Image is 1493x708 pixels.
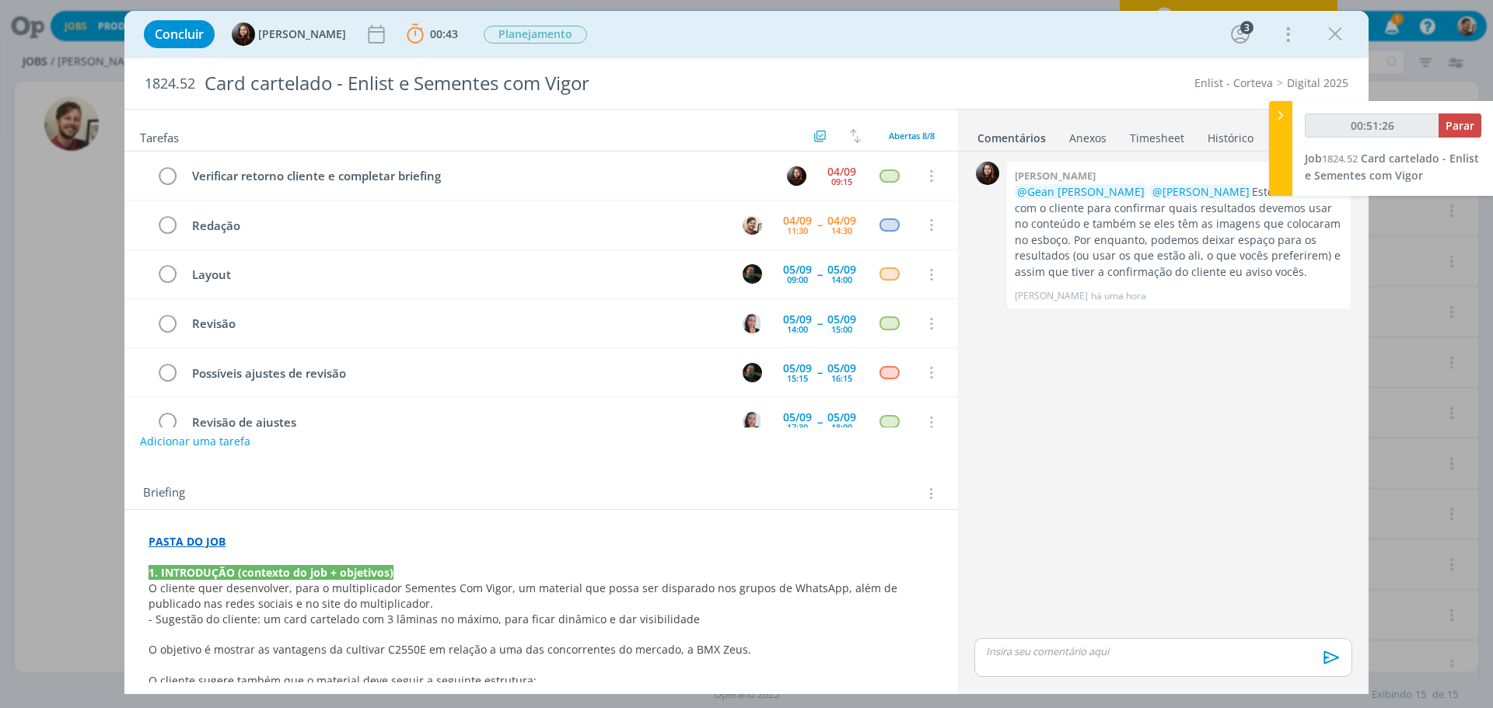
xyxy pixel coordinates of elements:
img: C [743,314,762,333]
button: Adicionar uma tarefa [139,427,251,455]
div: 18:00 [831,423,852,431]
img: E [976,162,999,185]
span: Concluir [155,28,204,40]
span: @Gean [PERSON_NAME] [1017,184,1145,199]
div: 15:15 [787,374,808,382]
span: @[PERSON_NAME] [1152,184,1250,199]
div: 09:15 [831,177,852,186]
span: Planejamento [484,26,587,44]
img: E [232,23,255,46]
div: 05/09 [827,412,856,423]
div: Anexos [1069,131,1107,146]
div: Revisão de ajustes [185,413,728,432]
span: Card cartelado - Enlist e Sementes com Vigor [1305,151,1479,183]
div: 11:30 [787,226,808,235]
button: G [740,213,764,236]
span: -- [817,417,822,427]
button: E[PERSON_NAME] [232,23,346,46]
span: -- [817,318,822,329]
span: 1824.52 [1322,152,1358,166]
button: M [740,361,764,384]
div: 16:15 [831,374,852,382]
button: Parar [1439,113,1481,138]
div: 3 [1240,21,1253,34]
span: O objetivo é mostrar as vantagens da cultivar C2550E em relação a uma das concorrentes do mercado... [149,642,751,657]
div: Layout [185,265,728,284]
div: 05/09 [827,264,856,275]
span: há uma hora [1091,289,1146,303]
span: Tarefas [140,127,179,145]
div: 05/09 [783,363,812,374]
div: dialog [124,11,1369,694]
div: 17:30 [787,423,808,431]
a: Enlist - Corteva [1194,75,1273,90]
span: 1824.52 [145,75,195,92]
div: 05/09 [783,314,812,325]
a: Digital 2025 [1287,75,1348,90]
a: Timesheet [1129,124,1185,146]
div: 14:00 [787,325,808,333]
span: Parar [1446,118,1474,133]
span: - Sugestão do cliente: um card cartelado com 3 lâminas no máximo, para ficar dinâmico e dar visib... [149,612,700,626]
button: Concluir [144,20,215,48]
span: O cliente quer desenvolver, para o multiplicador Sementes Com Vigor, um material que possa ser di... [149,581,900,611]
img: E [787,166,806,186]
button: C [740,410,764,434]
b: [PERSON_NAME] [1015,169,1096,183]
div: 04/09 [783,215,812,226]
span: [PERSON_NAME] [258,29,346,40]
button: Planejamento [483,25,588,44]
div: 09:00 [787,275,808,284]
a: Histórico [1207,124,1254,146]
a: PASTA DO JOB [149,534,226,549]
img: G [743,215,762,235]
div: 15:00 [831,325,852,333]
div: Redação [185,216,728,235]
div: Verificar retorno cliente e completar briefing [185,166,772,186]
button: M [740,263,764,286]
a: Comentários [977,124,1047,146]
img: M [743,363,762,382]
span: -- [817,219,822,230]
span: -- [817,269,822,280]
div: 05/09 [827,363,856,374]
img: arrow-down-up.svg [850,129,861,143]
span: 00:43 [430,26,458,41]
div: 04/09 [827,215,856,226]
img: M [743,264,762,284]
button: 3 [1228,22,1253,47]
span: -- [817,367,822,378]
p: Estou em contato com o cliente para confirmar quais resultados devemos usar no conteúdo e também ... [1015,184,1343,280]
strong: 1. INTRODUÇÃO (contexto do job + objetivos) [149,565,393,580]
span: Abertas 8/8 [889,130,935,141]
div: Possíveis ajustes de revisão [185,364,728,383]
div: Card cartelado - Enlist e Sementes com Vigor [198,65,841,103]
div: 05/09 [827,314,856,325]
button: C [740,312,764,335]
div: 14:00 [831,275,852,284]
span: Briefing [143,483,185,504]
img: C [743,412,762,431]
button: E [785,164,808,187]
p: [PERSON_NAME] [1015,289,1088,303]
span: O cliente sugere também que o material deve seguir a seguinte estrutura: [149,673,537,688]
div: 04/09 [827,166,856,177]
a: Job1824.52Card cartelado - Enlist e Sementes com Vigor [1305,151,1479,183]
div: 14:30 [831,226,852,235]
div: Revisão [185,314,728,333]
button: 00:43 [403,22,462,47]
div: 05/09 [783,412,812,423]
div: 05/09 [783,264,812,275]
